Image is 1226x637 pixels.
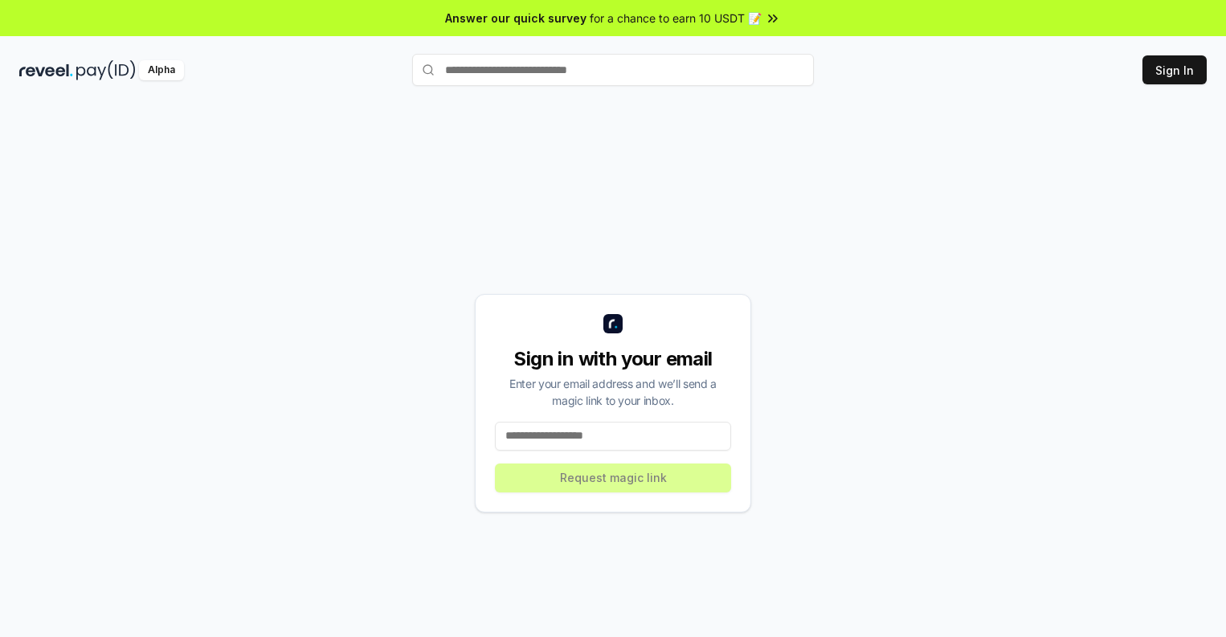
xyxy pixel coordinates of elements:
[19,60,73,80] img: reveel_dark
[1142,55,1207,84] button: Sign In
[445,10,586,27] span: Answer our quick survey
[495,375,731,409] div: Enter your email address and we’ll send a magic link to your inbox.
[139,60,184,80] div: Alpha
[495,346,731,372] div: Sign in with your email
[603,314,623,333] img: logo_small
[590,10,762,27] span: for a chance to earn 10 USDT 📝
[76,60,136,80] img: pay_id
